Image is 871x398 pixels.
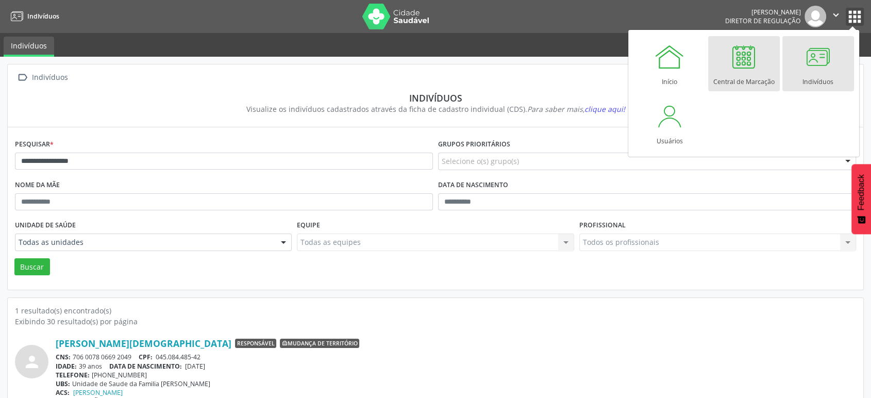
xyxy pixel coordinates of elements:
[805,6,826,27] img: img
[56,379,70,388] span: UBS:
[56,379,856,388] div: Unidade de Saude da Familia [PERSON_NAME]
[14,258,50,276] button: Buscar
[708,36,780,91] a: Central de Marcação
[584,104,625,114] span: clique aqui!
[4,37,54,57] a: Indivíduos
[857,174,866,210] span: Feedback
[56,371,856,379] div: [PHONE_NUMBER]
[438,137,510,153] label: Grupos prioritários
[15,177,60,193] label: Nome da mãe
[56,362,856,371] div: 39 anos
[297,218,320,234] label: Equipe
[22,104,849,114] div: Visualize os indivíduos cadastrados através da ficha de cadastro individual (CDS).
[15,70,70,85] a:  Indivíduos
[782,36,854,91] a: Indivíduos
[56,338,231,349] a: [PERSON_NAME][DEMOGRAPHIC_DATA]
[27,12,59,21] span: Indivíduos
[280,339,359,348] span: Mudança de território
[826,6,846,27] button: 
[634,36,706,91] a: Início
[19,237,271,247] span: Todas as unidades
[7,8,59,25] a: Indivíduos
[56,353,71,361] span: CNS:
[56,353,856,361] div: 706 0078 0669 2049
[56,371,90,379] span: TELEFONE:
[56,388,70,397] span: ACS:
[527,104,625,114] i: Para saber mais,
[846,8,864,26] button: apps
[851,164,871,234] button: Feedback - Mostrar pesquisa
[185,362,205,371] span: [DATE]
[73,388,123,397] a: [PERSON_NAME]
[830,9,842,21] i: 
[15,316,856,327] div: Exibindo 30 resultado(s) por página
[22,92,849,104] div: Indivíduos
[235,339,276,348] span: Responsável
[156,353,200,361] span: 045.084.485-42
[438,177,508,193] label: Data de nascimento
[15,70,30,85] i: 
[56,362,77,371] span: IDADE:
[15,137,54,153] label: Pesquisar
[15,218,76,234] label: Unidade de saúde
[139,353,153,361] span: CPF:
[30,70,70,85] div: Indivíduos
[725,8,801,16] div: [PERSON_NAME]
[442,156,519,167] span: Selecione o(s) grupo(s)
[109,362,182,371] span: DATA DE NASCIMENTO:
[725,16,801,25] span: Diretor de regulação
[634,95,706,151] a: Usuários
[15,305,856,316] div: 1 resultado(s) encontrado(s)
[579,218,626,234] label: Profissional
